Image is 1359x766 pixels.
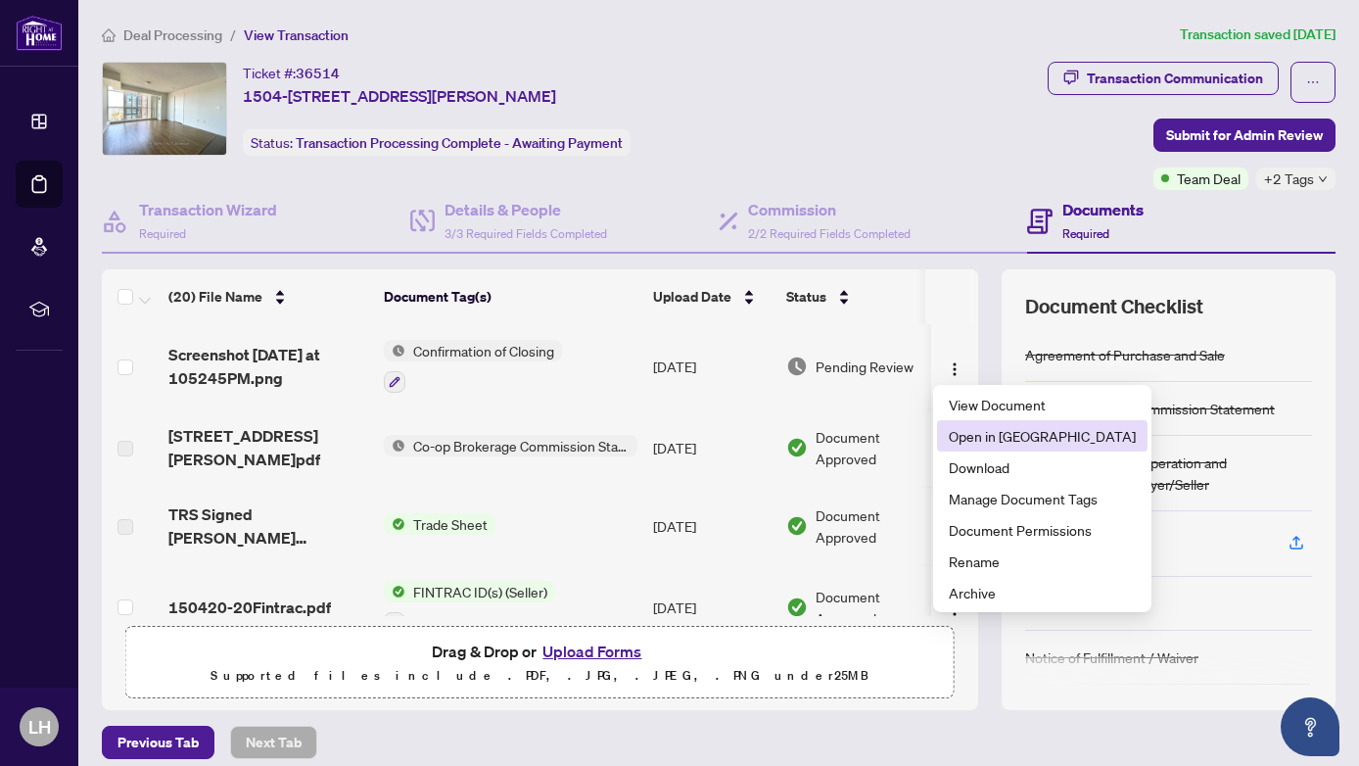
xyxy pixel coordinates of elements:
span: Rename [949,551,1136,572]
button: Submit for Admin Review [1153,119,1336,152]
span: Confirmation of Closing [405,340,562,361]
img: Status Icon [384,435,405,456]
span: [STREET_ADDRESS][PERSON_NAME]pdf [168,424,368,471]
li: / [230,24,236,46]
div: Status: [243,129,631,156]
span: TRS Signed [PERSON_NAME] [STREET_ADDRESS][PERSON_NAME]pdf [168,503,368,550]
h4: Documents [1062,198,1144,221]
span: Document Checklist [1025,293,1203,320]
span: View Document [949,394,1136,415]
span: 2/2 Required Fields Completed [748,226,911,241]
span: ellipsis [1306,75,1320,89]
img: Status Icon [384,581,405,602]
div: Agreement of Purchase and Sale [1025,344,1225,365]
span: Trade Sheet [405,513,495,535]
span: Status [786,286,826,308]
th: (20) File Name [161,269,376,324]
span: FINTRAC ID(s) (Seller) [405,581,555,602]
button: Previous Tab [102,726,214,759]
span: Screenshot [DATE] at 105245PM.png [168,343,368,390]
h4: Commission [748,198,911,221]
th: Status [778,269,945,324]
span: Required [1062,226,1109,241]
span: home [102,28,116,42]
img: logo [16,15,63,51]
img: Document Status [786,437,808,458]
span: Submit for Admin Review [1166,120,1323,151]
span: Document Approved [816,426,937,469]
img: Document Status [786,597,808,618]
td: [DATE] [645,408,778,487]
button: Status IconConfirmation of Closing [384,340,562,393]
td: [DATE] [645,565,778,649]
div: Ticket #: [243,62,340,84]
img: Status Icon [384,513,405,535]
button: Upload Forms [537,639,647,664]
img: Document Status [786,356,808,377]
td: [DATE] [645,324,778,408]
div: Transaction Communication [1087,63,1263,94]
span: Document Approved [816,586,937,629]
button: Open asap [1281,697,1339,756]
img: Status Icon [384,340,405,361]
button: Status IconTrade Sheet [384,513,495,535]
span: Document Approved [816,504,937,548]
button: Logo [939,351,970,382]
article: Transaction saved [DATE] [1180,24,1336,46]
span: Open in [GEOGRAPHIC_DATA] [949,425,1136,447]
span: (20) File Name [168,286,262,308]
span: Drag & Drop orUpload FormsSupported files include .PDF, .JPG, .JPEG, .PNG under25MB [126,627,954,699]
span: Previous Tab [117,727,199,758]
span: Manage Document Tags [949,488,1136,509]
th: Document Tag(s) [376,269,645,324]
span: 36514 [296,65,340,82]
span: down [1318,174,1328,184]
img: Logo [947,361,962,377]
span: 1504-[STREET_ADDRESS][PERSON_NAME] [243,84,556,108]
div: Notice of Fulfillment / Waiver [1025,646,1198,668]
span: Required [139,226,186,241]
span: +2 Tags [1264,168,1314,190]
span: Archive [949,582,1136,603]
h4: Transaction Wizard [139,198,277,221]
button: Next Tab [230,726,317,759]
span: Transaction Processing Complete - Awaiting Payment [296,134,623,152]
span: 150420-20Fintrac.pdf [168,596,331,619]
span: Deal Processing [123,26,222,44]
td: [DATE] [645,487,778,565]
span: Team Deal [1177,168,1241,189]
button: Status IconCo-op Brokerage Commission Statement [384,435,637,456]
span: Pending Review [816,356,914,377]
img: Document Status [786,515,808,537]
button: Transaction Communication [1048,62,1279,95]
span: 3/3 Required Fields Completed [445,226,607,241]
span: Co-op Brokerage Commission Statement [405,435,637,456]
span: Download [949,456,1136,478]
span: Upload Date [653,286,731,308]
span: Drag & Drop or [432,639,647,664]
button: Status IconFINTRAC ID(s) (Seller) [384,581,555,634]
th: Upload Date [645,269,778,324]
h4: Details & People [445,198,607,221]
div: Confirmation of Co-operation and Representation—Buyer/Seller [1025,452,1312,495]
span: Document Permissions [949,519,1136,541]
span: LH [28,713,51,741]
img: IMG-W12064343_1.jpg [103,63,226,155]
span: View Transaction [244,26,349,44]
p: Supported files include .PDF, .JPG, .JPEG, .PNG under 25 MB [138,664,942,688]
